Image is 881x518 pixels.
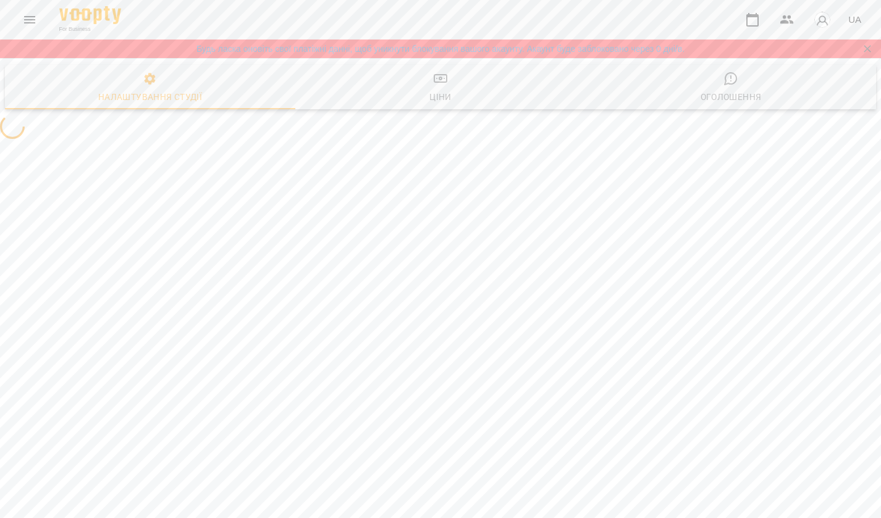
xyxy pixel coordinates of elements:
img: Voopty Logo [59,6,121,24]
span: For Business [59,25,121,33]
img: avatar_s.png [814,11,831,28]
button: Закрити сповіщення [859,40,876,57]
button: Menu [15,5,44,35]
div: Налаштування студії [98,90,202,104]
a: Будь ласка оновіть свої платіжні данні, щоб уникнути блокування вашого акаунту. Акаунт буде забло... [196,43,685,55]
div: Ціни [429,90,452,104]
button: UA [843,8,866,31]
span: UA [848,13,861,26]
div: Оголошення [701,90,762,104]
